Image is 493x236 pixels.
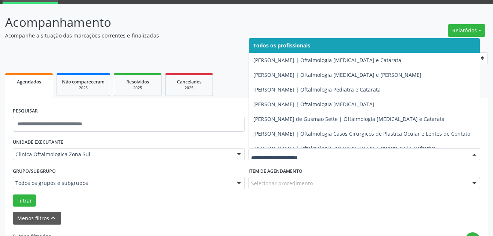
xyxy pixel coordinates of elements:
[119,85,156,91] div: 2025
[15,179,230,187] span: Todos os grupos e subgrupos
[251,179,313,187] span: Selecionar procedimento
[177,79,202,85] span: Cancelados
[13,194,36,207] button: Filtrar
[253,86,381,93] span: [PERSON_NAME] | Oftalmologia Pediatra e Catarata
[62,85,105,91] div: 2025
[171,85,207,91] div: 2025
[49,214,57,222] i: keyboard_arrow_up
[15,151,230,158] span: Clinica Oftalmologica Zona Sul
[5,13,343,32] p: Acompanhamento
[5,32,343,39] p: Acompanhe a situação das marcações correntes e finalizadas
[253,101,374,108] span: [PERSON_NAME] | Oftalmologia [MEDICAL_DATA]
[253,42,310,49] span: Todos os profissionais
[13,106,38,117] label: PESQUISAR
[253,145,436,152] span: [PERSON_NAME] | Oftalmologia [MEDICAL_DATA], Catarata e Cir. Refrativa
[62,79,105,85] span: Não compareceram
[253,115,445,122] span: [PERSON_NAME] de Gusmao Sette | Oftalmologia [MEDICAL_DATA] e Catarata
[13,212,61,225] button: Menos filtroskeyboard_arrow_up
[126,79,149,85] span: Resolvidos
[253,130,470,137] span: [PERSON_NAME] | Oftalmologia Casos Cirurgicos de Plastica Ocular e Lentes de Contato
[13,137,63,148] label: UNIDADE EXECUTANTE
[17,79,41,85] span: Agendados
[249,165,302,177] label: Item de agendamento
[253,71,421,78] span: [PERSON_NAME] | Oftalmologia [MEDICAL_DATA] e [PERSON_NAME]
[448,24,485,37] button: Relatórios
[13,165,56,177] label: Grupo/Subgrupo
[253,57,401,64] span: [PERSON_NAME] | Oftalmologia [MEDICAL_DATA] e Catarata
